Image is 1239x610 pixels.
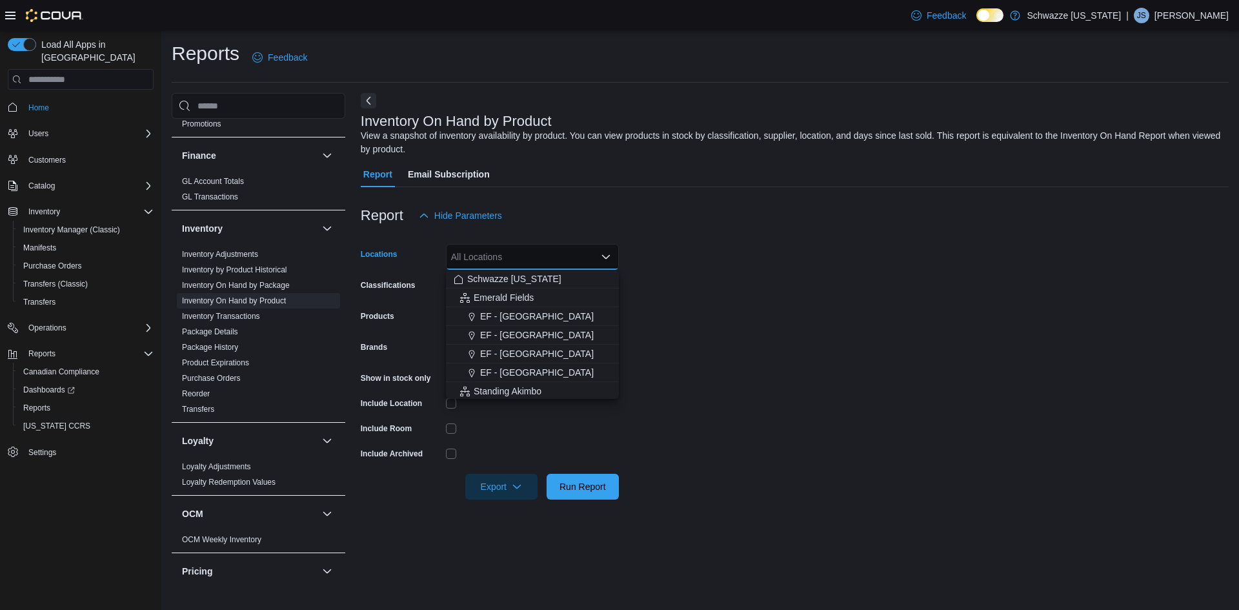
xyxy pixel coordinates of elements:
[976,22,977,23] span: Dark Mode
[182,565,212,578] h3: Pricing
[3,319,159,337] button: Operations
[18,222,154,238] span: Inventory Manager (Classic)
[36,38,154,64] span: Load All Apps in [GEOGRAPHIC_DATA]
[18,222,125,238] a: Inventory Manager (Classic)
[18,418,96,434] a: [US_STATE] CCRS
[182,192,238,202] span: GL Transactions
[363,161,392,187] span: Report
[28,128,48,139] span: Users
[18,258,87,274] a: Purchase Orders
[182,342,238,352] span: Package History
[23,320,154,336] span: Operations
[28,103,49,113] span: Home
[23,99,154,115] span: Home
[480,366,594,379] span: EF - [GEOGRAPHIC_DATA]
[182,176,244,187] span: GL Account Totals
[13,399,159,417] button: Reports
[1126,8,1129,23] p: |
[182,149,317,162] button: Finance
[361,114,552,129] h3: Inventory On Hand by Product
[3,345,159,363] button: Reports
[361,280,416,290] label: Classifications
[18,240,154,256] span: Manifests
[182,434,214,447] h3: Loyalty
[182,535,261,544] a: OCM Weekly Inventory
[319,221,335,236] button: Inventory
[28,323,66,333] span: Operations
[1027,8,1121,23] p: Schwazze [US_STATE]
[559,480,606,493] span: Run Report
[23,279,88,289] span: Transfers (Classic)
[18,382,80,398] a: Dashboards
[3,97,159,116] button: Home
[23,261,82,271] span: Purchase Orders
[182,249,258,259] span: Inventory Adjustments
[480,310,594,323] span: EF - [GEOGRAPHIC_DATA]
[13,257,159,275] button: Purchase Orders
[361,208,403,223] h3: Report
[13,417,159,435] button: [US_STATE] CCRS
[906,3,971,28] a: Feedback
[23,346,154,361] span: Reports
[247,45,312,70] a: Feedback
[319,506,335,522] button: OCM
[465,474,538,500] button: Export
[182,265,287,274] a: Inventory by Product Historical
[182,296,286,306] span: Inventory On Hand by Product
[18,364,105,380] a: Canadian Compliance
[23,126,54,141] button: Users
[467,272,561,285] span: Schwazze [US_STATE]
[23,385,75,395] span: Dashboards
[480,347,594,360] span: EF - [GEOGRAPHIC_DATA]
[23,152,154,168] span: Customers
[182,149,216,162] h3: Finance
[408,161,490,187] span: Email Subscription
[182,507,317,520] button: OCM
[172,459,345,495] div: Loyalty
[172,532,345,553] div: OCM
[182,565,317,578] button: Pricing
[13,293,159,311] button: Transfers
[182,478,276,487] a: Loyalty Redemption Values
[182,389,210,399] span: Reorder
[182,434,317,447] button: Loyalty
[18,294,61,310] a: Transfers
[23,320,72,336] button: Operations
[23,100,54,116] a: Home
[23,225,120,235] span: Inventory Manager (Classic)
[182,534,261,545] span: OCM Weekly Inventory
[23,444,154,460] span: Settings
[319,564,335,579] button: Pricing
[446,363,619,382] button: EF - [GEOGRAPHIC_DATA]
[23,243,56,253] span: Manifests
[182,477,276,487] span: Loyalty Redemption Values
[474,291,534,304] span: Emerald Fields
[547,474,619,500] button: Run Report
[23,204,154,219] span: Inventory
[182,507,203,520] h3: OCM
[23,178,60,194] button: Catalog
[23,346,61,361] button: Reports
[182,222,317,235] button: Inventory
[182,119,221,129] span: Promotions
[23,126,154,141] span: Users
[434,209,502,222] span: Hide Parameters
[361,129,1222,156] div: View a snapshot of inventory availability by product. You can view products in stock by classific...
[172,247,345,422] div: Inventory
[268,51,307,64] span: Feedback
[361,449,423,459] label: Include Archived
[446,307,619,326] button: EF - [GEOGRAPHIC_DATA]
[182,265,287,275] span: Inventory by Product Historical
[361,249,398,259] label: Locations
[182,389,210,398] a: Reorder
[1137,8,1146,23] span: JS
[182,404,214,414] span: Transfers
[23,445,61,460] a: Settings
[18,364,154,380] span: Canadian Compliance
[23,178,154,194] span: Catalog
[182,462,251,471] a: Loyalty Adjustments
[182,327,238,337] span: Package Details
[13,275,159,293] button: Transfers (Classic)
[23,421,90,431] span: [US_STATE] CCRS
[13,239,159,257] button: Manifests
